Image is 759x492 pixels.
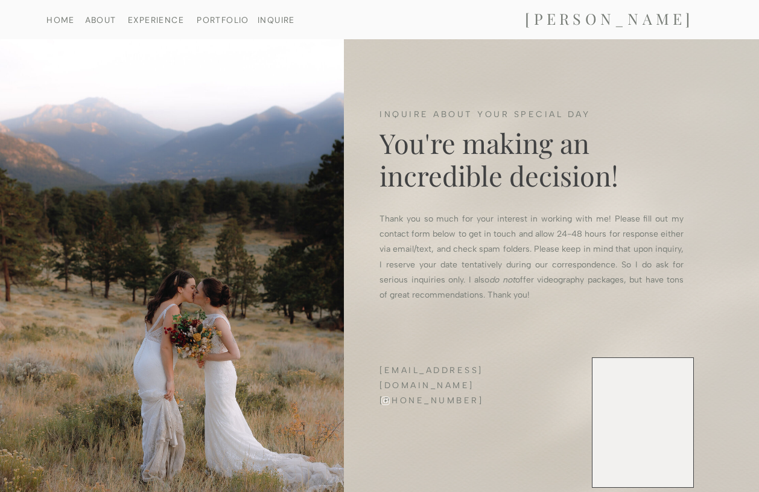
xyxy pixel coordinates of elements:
[379,211,684,313] p: Thank you so much for your interest in working with me! Please fill out my contact form below to ...
[489,275,515,285] i: do not
[254,16,299,24] a: INQUIRE
[379,107,592,120] h2: INQUIRE ABOUT YOUR SPECIAL DAY
[30,16,92,24] a: HOME
[488,10,731,30] a: [PERSON_NAME]
[379,363,503,375] div: [EMAIL_ADDRESS][DOMAIN_NAME] [PHONE_NUMBER]
[69,16,132,24] a: ABOUT
[379,126,684,194] h1: You're making an incredible decision!
[192,16,254,24] a: PORTFOLIO
[125,16,187,24] a: EXPERIENCE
